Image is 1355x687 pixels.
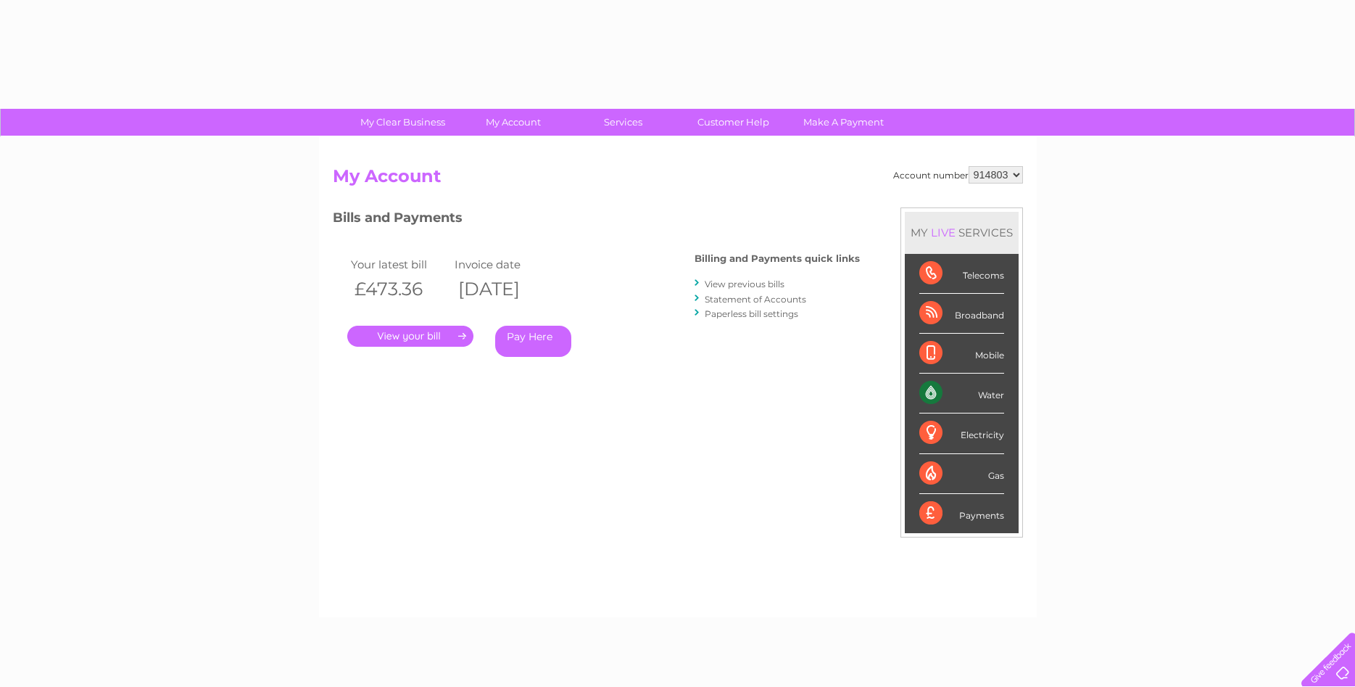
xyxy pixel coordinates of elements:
[495,326,571,357] a: Pay Here
[343,109,463,136] a: My Clear Business
[705,308,798,319] a: Paperless bill settings
[451,274,555,304] th: [DATE]
[919,254,1004,294] div: Telecoms
[705,279,784,289] a: View previous bills
[347,326,473,347] a: .
[919,454,1004,494] div: Gas
[333,166,1023,194] h2: My Account
[784,109,903,136] a: Make A Payment
[674,109,793,136] a: Customer Help
[893,166,1023,184] div: Account number
[919,494,1004,533] div: Payments
[453,109,573,136] a: My Account
[919,294,1004,334] div: Broadband
[905,212,1019,253] div: MY SERVICES
[928,226,958,239] div: LIVE
[919,334,1004,374] div: Mobile
[705,294,806,305] a: Statement of Accounts
[347,274,452,304] th: £473.36
[451,255,555,274] td: Invoice date
[919,414,1004,453] div: Electricity
[919,374,1004,414] div: Water
[347,255,452,274] td: Your latest bill
[695,253,860,264] h4: Billing and Payments quick links
[333,207,860,233] h3: Bills and Payments
[563,109,683,136] a: Services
